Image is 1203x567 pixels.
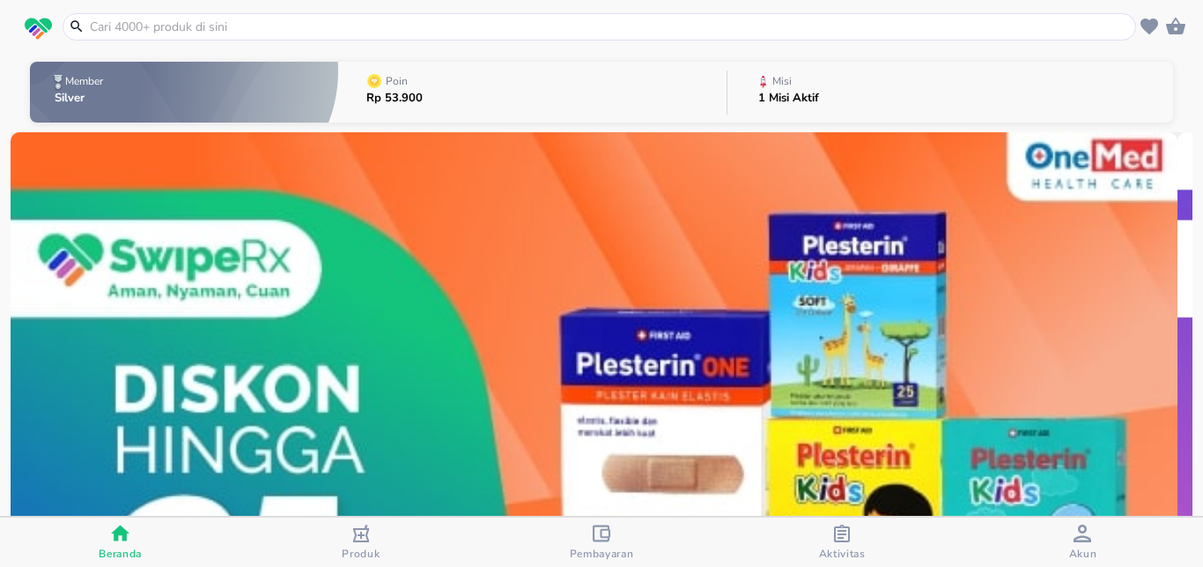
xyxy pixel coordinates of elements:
[342,547,380,561] span: Produk
[722,518,963,567] button: Aktivitas
[772,76,792,86] p: Misi
[758,93,819,104] p: 1 Misi Aktif
[30,57,338,127] button: MemberSilver
[963,518,1203,567] button: Akun
[819,547,866,561] span: Aktivitas
[65,76,103,86] p: Member
[25,18,52,41] img: logo_swiperx_s.bd005f3b.svg
[727,57,1173,127] button: Misi1 Misi Aktif
[88,18,1132,36] input: Cari 4000+ produk di sini
[366,93,423,104] p: Rp 53.900
[570,547,634,561] span: Pembayaran
[386,76,408,86] p: Poin
[99,547,142,561] span: Beranda
[240,518,481,567] button: Produk
[481,518,721,567] button: Pembayaran
[338,57,727,127] button: PoinRp 53.900
[1069,547,1097,561] span: Akun
[55,93,107,104] p: Silver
